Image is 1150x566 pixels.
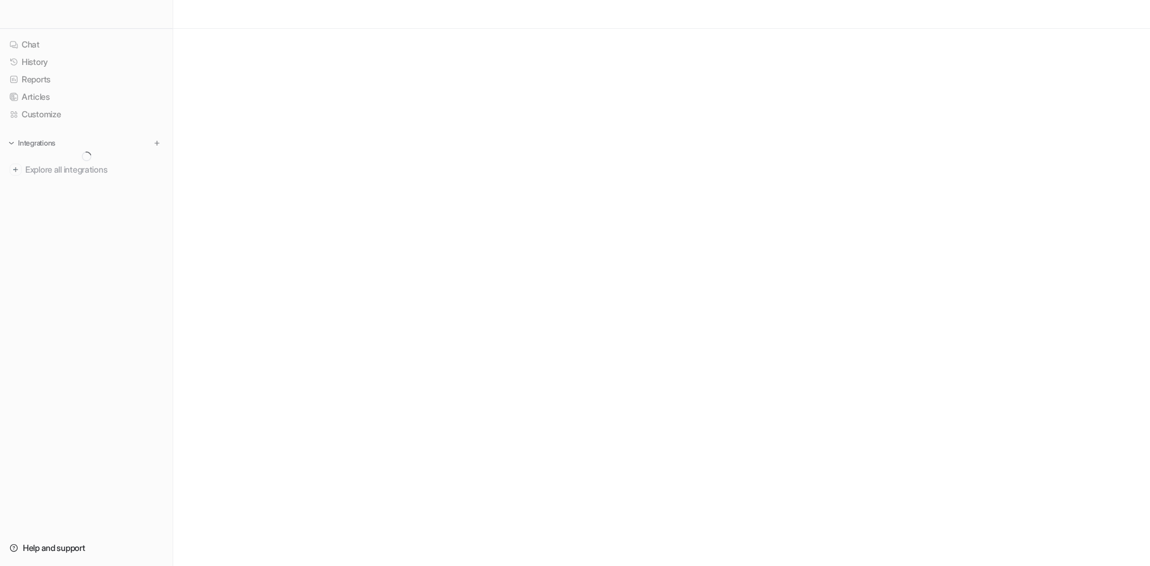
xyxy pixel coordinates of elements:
a: Help and support [5,540,168,556]
img: menu_add.svg [153,139,161,147]
img: expand menu [7,139,16,147]
a: Reports [5,71,168,88]
a: Articles [5,88,168,105]
p: Integrations [18,138,55,148]
button: Integrations [5,137,59,149]
span: Explore all integrations [25,160,163,179]
a: History [5,54,168,70]
a: Customize [5,106,168,123]
a: Chat [5,36,168,53]
a: Explore all integrations [5,161,168,178]
img: explore all integrations [10,164,22,176]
